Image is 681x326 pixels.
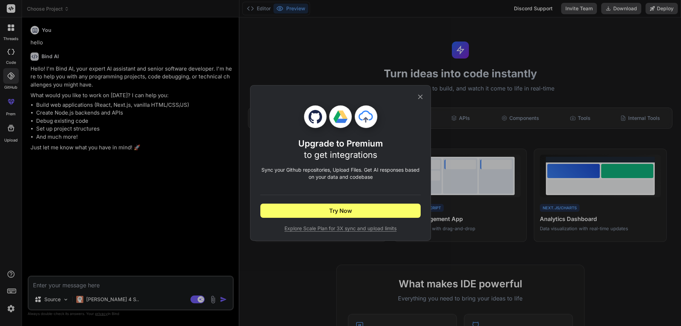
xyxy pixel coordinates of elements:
[260,204,421,218] button: Try Now
[329,206,352,215] span: Try Now
[298,138,383,161] h1: Upgrade to Premium
[260,166,421,181] p: Sync your Github repositories, Upload Files. Get AI responses based on your data and codebase
[304,150,377,160] span: to get integrations
[260,225,421,232] span: Explore Scale Plan for 3X sync and upload limits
